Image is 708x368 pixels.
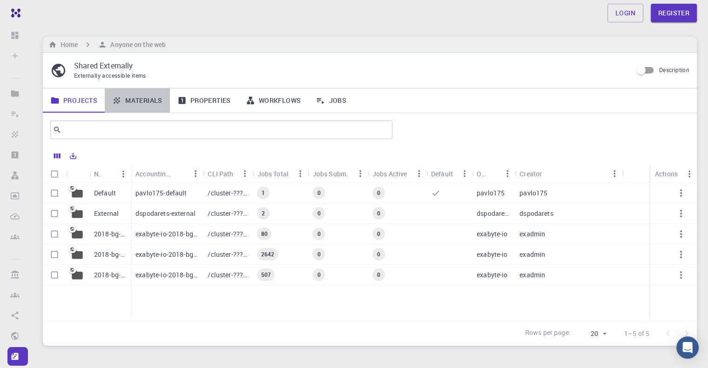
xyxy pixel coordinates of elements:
p: 2018-bg-study-phase-I [94,270,126,280]
p: pavlo175 [477,188,505,198]
h6: Home [57,40,78,50]
h6: Anyone on the web [107,40,166,50]
span: 80 [257,230,271,238]
img: logo [7,8,20,18]
button: Menu [682,167,697,181]
span: 0 [313,209,324,217]
p: External [94,209,119,218]
button: Menu [293,166,308,181]
div: Jobs Active [368,165,426,183]
p: 2018-bg-study-phase-III [94,250,126,259]
p: /cluster-???-share/groups/exabyte-io/exabyte-io-2018-bg-study-phase-i [208,270,248,280]
button: Export [65,148,81,163]
p: pavlo175-default [135,188,187,198]
p: Rows per page: [525,328,571,339]
button: Sort [101,167,116,181]
span: 0 [313,250,324,258]
button: Sort [542,166,557,181]
p: 1–5 of 5 [624,329,649,338]
button: Sort [485,166,500,181]
p: dspodarets-external [135,209,196,218]
button: Menu [237,166,252,181]
div: Creator [515,165,622,183]
span: 0 [373,250,384,258]
p: exabyte-io [477,229,508,239]
p: dspodarets [519,209,553,218]
span: 0 [373,230,384,238]
span: 0 [373,189,384,197]
div: Owner [477,165,485,183]
p: /cluster-???-share/groups/exabyte-io/exabyte-io-2018-bg-study-phase-iii [208,250,248,259]
p: /cluster-???-share/groups/exabyte-io/exabyte-io-2018-bg-study-phase-i-ph [208,229,248,239]
p: pavlo175 [519,188,547,198]
div: Default [426,165,472,183]
a: Workflows [238,88,309,113]
p: /cluster-???-home/dspodarets/dspodarets-external [208,209,248,218]
div: Jobs Subm. [308,165,368,183]
button: Menu [457,166,472,181]
span: 2 [258,209,269,217]
p: exabyte-io-2018-bg-study-phase-i-ph [135,229,198,239]
button: Menu [188,166,203,181]
div: Owner [472,165,515,183]
a: Properties [170,88,238,113]
button: Columns [49,148,65,163]
span: Description [659,66,689,74]
p: exadmin [519,229,545,239]
div: Actions [650,165,697,183]
span: Externally accessible items [74,72,146,79]
a: Projects [43,88,105,113]
div: Accounting slug [135,165,173,183]
p: 2018-bg-study-phase-i-ph [94,229,126,239]
nav: breadcrumb [47,40,168,50]
div: Actions [655,165,678,183]
div: Icon [66,165,89,183]
div: Accounting slug [131,165,203,183]
span: 0 [373,209,384,217]
a: Login [607,4,643,22]
div: Name [94,165,101,183]
p: exadmin [519,270,545,280]
button: Menu [607,166,622,181]
span: 0 [373,271,384,279]
p: exabyte-io-2018-bg-study-phase-i [135,270,198,280]
span: 1 [258,189,269,197]
button: Menu [353,166,368,181]
div: Default [431,165,453,183]
span: 0 [313,189,324,197]
p: dspodarets [477,209,510,218]
div: CLI Path [203,165,252,183]
a: Register [651,4,697,22]
p: Default [94,188,116,198]
div: Name [89,165,131,183]
div: 20 [574,327,609,341]
div: Open Intercom Messenger [676,336,699,359]
div: Jobs Total [252,165,308,183]
div: Jobs Subm. [313,165,349,183]
div: CLI Path [208,165,233,183]
span: 507 [257,271,274,279]
p: exabyte-io [477,250,508,259]
p: exabyte-io [477,270,508,280]
a: Jobs [308,88,354,113]
p: exabyte-io-2018-bg-study-phase-iii [135,250,198,259]
p: exadmin [519,250,545,259]
div: Jobs Active [372,165,407,183]
span: 2642 [257,250,278,258]
button: Menu [500,166,515,181]
span: 0 [313,271,324,279]
p: /cluster-???-home/pavlo175/pavlo175-default [208,188,248,198]
div: Jobs Total [257,165,289,183]
p: Shared Externally [74,60,625,71]
button: Sort [173,166,188,181]
a: Materials [105,88,170,113]
button: Menu [116,167,131,181]
span: 0 [313,230,324,238]
div: Creator [519,165,542,183]
button: Menu [411,166,426,181]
